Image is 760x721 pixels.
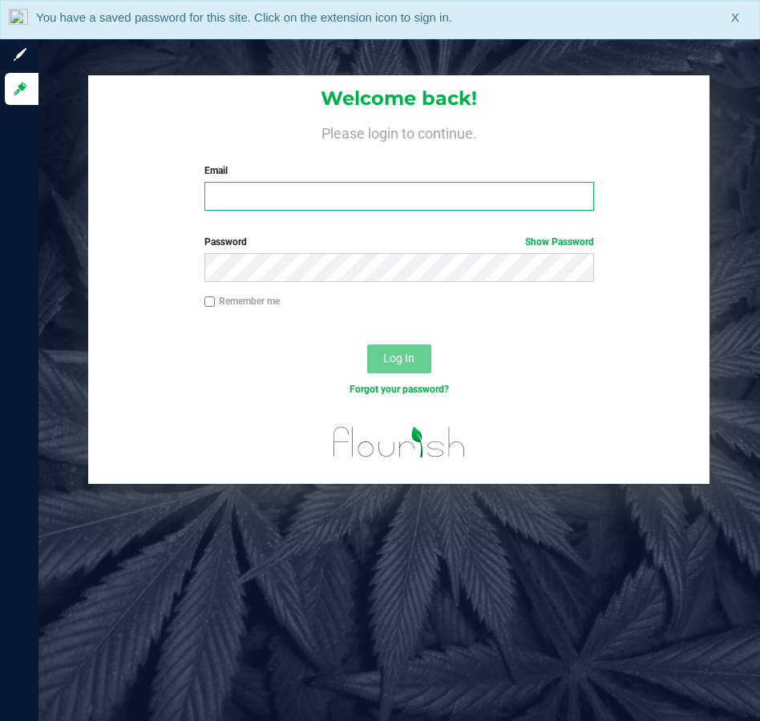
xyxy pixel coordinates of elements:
[204,236,247,248] span: Password
[204,163,595,178] label: Email
[9,9,28,30] img: notLoggedInIcon.png
[350,384,449,395] a: Forgot your password?
[12,81,28,97] inline-svg: Log in
[88,122,709,141] h4: Please login to continue.
[36,10,452,24] span: You have a saved password for this site. Click on the extension icon to sign in.
[367,344,431,373] button: Log In
[321,413,477,471] img: flourish_logo.svg
[525,236,594,248] a: Show Password
[204,294,280,308] label: Remember me
[12,46,28,62] inline-svg: Sign up
[204,296,216,308] input: Remember me
[88,88,709,109] h1: Welcome back!
[383,352,414,365] span: Log In
[731,9,739,27] span: X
